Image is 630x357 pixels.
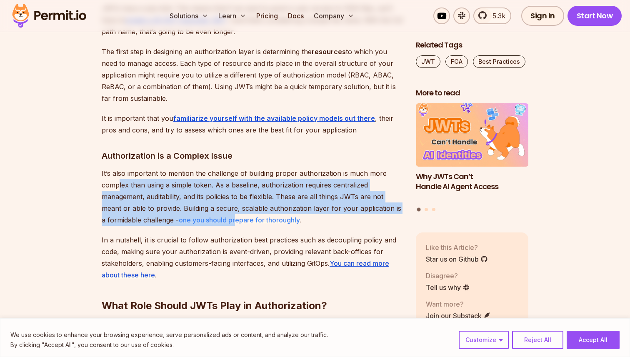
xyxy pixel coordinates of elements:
[416,40,528,50] h2: Related Tags
[417,207,421,211] button: Go to slide 1
[425,207,428,211] button: Go to slide 2
[102,234,402,281] p: In a nutshell, it is crucial to follow authorization best practices such as decoupling policy and...
[426,254,488,264] a: Star us on Github
[312,47,346,56] strong: resources
[102,149,402,162] h3: Authorization is a Complex Issue
[102,266,402,312] h2: What Role Should JWTs Play in Authorization?
[285,7,307,24] a: Docs
[179,216,300,224] a: one you should prepare for thoroughly
[426,242,488,252] p: Like this Article?
[459,331,509,349] button: Customize
[102,46,402,104] p: The first step in designing an authorization layer is determining the to which you need to manage...
[426,299,491,309] p: Want more?
[416,55,440,68] a: JWT
[445,55,468,68] a: FGA
[10,330,328,340] p: We use cookies to enhance your browsing experience, serve personalized ads or content, and analyz...
[426,282,470,292] a: Tell us why
[166,7,212,24] button: Solutions
[567,6,622,26] a: Start Now
[416,103,528,202] a: Why JWTs Can’t Handle AI Agent AccessWhy JWTs Can’t Handle AI Agent Access
[416,88,528,98] h2: More to read
[173,114,375,122] a: familiarize yourself with the available policy models out there
[253,7,281,24] a: Pricing
[416,103,528,167] img: Why JWTs Can’t Handle AI Agent Access
[8,2,90,30] img: Permit logo
[310,7,357,24] button: Company
[473,7,511,24] a: 5.3k
[215,7,250,24] button: Learn
[432,207,435,211] button: Go to slide 3
[521,6,564,26] a: Sign In
[567,331,620,349] button: Accept All
[10,340,328,350] p: By clicking "Accept All", you consent to our use of cookies.
[512,331,563,349] button: Reject All
[102,112,402,136] p: It is important that you , their pros and cons, and try to assess which ones are the best fit for...
[416,103,528,212] div: Posts
[102,167,402,226] p: It’s also important to mention the challenge of building proper authorization is much more comple...
[487,11,505,21] span: 5.3k
[473,55,525,68] a: Best Practices
[426,310,491,320] a: Join our Substack
[416,171,528,192] h3: Why JWTs Can’t Handle AI Agent Access
[416,103,528,202] li: 1 of 3
[426,270,470,280] p: Disagree?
